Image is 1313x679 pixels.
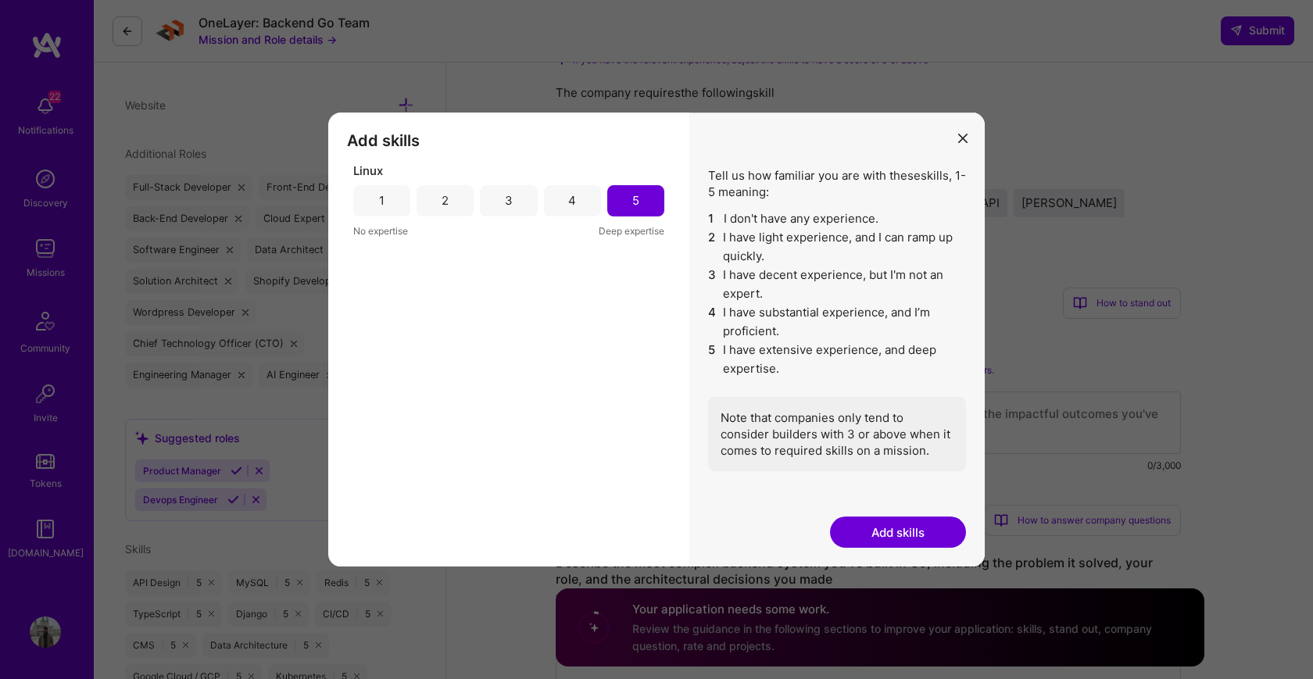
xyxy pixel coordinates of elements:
li: I have substantial experience, and I’m proficient. [708,303,966,341]
span: 2 [708,228,717,266]
div: 1 [379,192,385,209]
span: 3 [708,266,717,303]
div: 3 [505,192,513,209]
h3: Add skills [347,131,671,150]
li: I don't have any experience. [708,209,966,228]
button: Add skills [830,516,966,548]
i: icon Close [958,134,968,143]
div: Tell us how familiar you are with these skills , 1-5 meaning: [708,167,966,471]
li: I have light experience, and I can ramp up quickly. [708,228,966,266]
div: Note that companies only tend to consider builders with 3 or above when it comes to required skil... [708,397,966,471]
span: 4 [708,303,717,341]
li: I have decent experience, but I'm not an expert. [708,266,966,303]
div: 4 [568,192,576,209]
span: 5 [708,341,717,378]
li: I have extensive experience, and deep expertise. [708,341,966,378]
span: Deep expertise [599,223,664,239]
span: Linux [353,163,383,179]
div: modal [328,113,985,567]
span: No expertise [353,223,408,239]
div: 5 [632,192,639,209]
span: 1 [708,209,717,228]
div: 2 [442,192,449,209]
